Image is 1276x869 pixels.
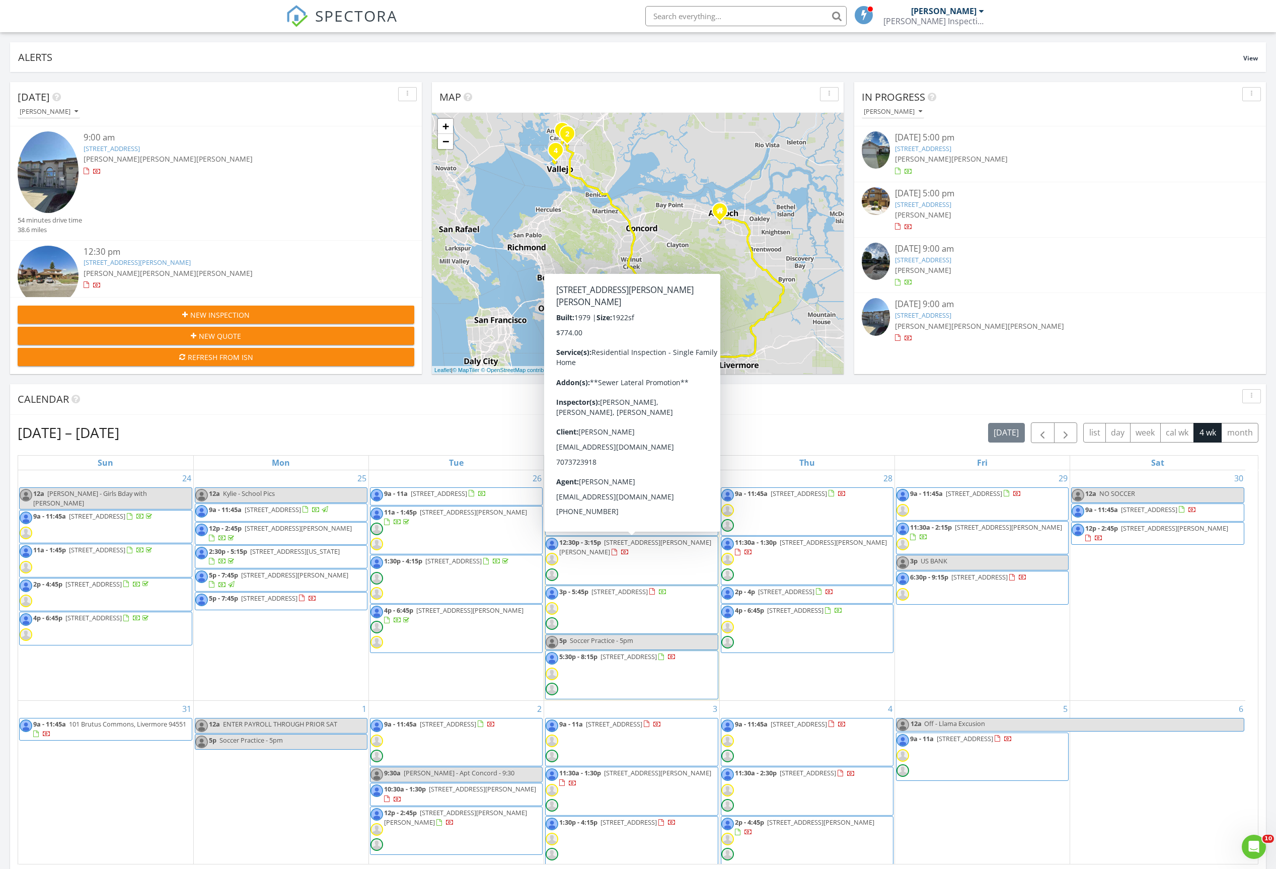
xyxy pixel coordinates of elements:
[33,512,66,521] span: 9a - 11:45a
[924,719,985,728] span: Off - Llama Excusion
[862,187,1258,232] a: [DATE] 5:00 pm [STREET_ADDRESS] [PERSON_NAME]
[20,545,32,558] img: 110415526368828410071.jpg
[481,367,556,373] a: © OpenStreetMap contributors
[896,521,1069,554] a: 11:30a - 2:15p [STREET_ADDRESS][PERSON_NAME]
[20,512,32,524] img: 110415526368828410071.jpg
[895,144,951,153] a: [STREET_ADDRESS]
[546,668,558,680] img: default-user-f0147aede5fd5fa78ca7ade42f37bd4542148d508eef1c3d3ea960f66861d68b.jpg
[315,5,398,26] span: SPECTORA
[190,310,250,320] span: New Inspection
[895,200,951,209] a: [STREET_ADDRESS]
[65,580,122,589] span: [STREET_ADDRESS]
[370,538,383,550] img: default-user-f0147aede5fd5fa78ca7ade42f37bd4542148d508eef1c3d3ea960f66861d68b.jpg
[26,352,406,363] div: Refresh from ISN
[881,470,894,486] a: Go to August 28, 2025
[18,470,193,701] td: Go to August 24, 2025
[245,505,301,514] span: [STREET_ADDRESS]
[370,489,383,501] img: 110415526368828410071.jpg
[1008,321,1064,331] span: [PERSON_NAME]
[195,545,367,568] a: 2:30p - 5:15p [STREET_ADDRESS][US_STATE]
[84,258,191,267] a: [STREET_ADDRESS][PERSON_NAME]
[797,456,817,470] a: Thursday
[895,210,951,220] span: [PERSON_NAME]
[195,524,208,536] img: 110415526368828410071.jpg
[20,108,78,115] div: [PERSON_NAME]
[18,348,414,366] button: Refresh from ISN
[18,131,414,235] a: 9:00 am [STREET_ADDRESS] [PERSON_NAME][PERSON_NAME][PERSON_NAME] 54 minutes drive time 38.6 miles
[447,456,466,470] a: Tuesday
[1083,423,1106,443] button: list
[896,588,909,601] img: default-user-f0147aede5fd5fa78ca7ade42f37bd4542148d508eef1c3d3ea960f66861d68b.jpg
[20,527,32,539] img: default-user-f0147aede5fd5fa78ca7ade42f37bd4542148d508eef1c3d3ea960f66861d68b.jpg
[370,506,543,555] a: 11a - 1:45p [STREET_ADDRESS][PERSON_NAME]
[721,718,893,767] a: 9a - 11:45a [STREET_ADDRESS]
[1121,505,1177,514] span: [STREET_ADDRESS]
[544,470,719,701] td: Go to August 27, 2025
[96,456,115,470] a: Sunday
[559,538,601,547] span: 12:30p - 3:15p
[420,508,527,517] span: [STREET_ADDRESS][PERSON_NAME]
[735,587,755,596] span: 2p - 4p
[369,470,544,701] td: Go to August 26, 2025
[545,487,718,536] a: 9a - 12:30p [STREET_ADDRESS]
[195,592,367,610] a: 5p - 7:45p [STREET_ADDRESS]
[453,367,480,373] a: © MapTiler
[535,701,544,717] a: Go to September 2, 2025
[546,719,558,732] img: 110415526368828410071.jpg
[559,538,711,556] a: 12:30p - 3:15p [STREET_ADDRESS][PERSON_NAME][PERSON_NAME]
[84,144,140,153] a: [STREET_ADDRESS]
[199,331,241,341] span: New Quote
[951,154,1008,164] span: [PERSON_NAME]
[209,570,348,589] a: 5p - 7:45p [STREET_ADDRESS][PERSON_NAME]
[896,489,909,501] img: 110415526368828410071.jpg
[1221,423,1258,443] button: month
[955,523,1062,532] span: [STREET_ADDRESS][PERSON_NAME]
[19,544,192,577] a: 11a - 1:45p [STREET_ADDRESS]
[19,578,192,611] a: 2p - 4:45p [STREET_ADDRESS]
[241,570,348,580] span: [STREET_ADDRESS][PERSON_NAME]
[721,536,893,585] a: 11:30a - 1:30p [STREET_ADDRESS][PERSON_NAME]
[546,519,558,532] img: default-user-f0147aede5fd5fa78ca7ade42f37bd4542148d508eef1c3d3ea960f66861d68b.jpg
[896,556,909,569] img: 110415526368828410071.jpg
[975,456,990,470] a: Friday
[570,636,633,645] span: Soccer Practice - 5pm
[951,572,1008,582] span: [STREET_ADDRESS]
[559,489,670,498] a: 9a - 12:30p [STREET_ADDRESS]
[910,718,922,731] span: 12a
[286,14,398,35] a: SPECTORA
[416,606,523,615] span: [STREET_ADDRESS][PERSON_NAME]
[862,243,890,280] img: 9288022%2Fcover_photos%2FF9xZG2gqqgu4aaRsoFrW%2Fsmall.jpg
[33,489,147,508] span: [PERSON_NAME] - Girls Bday with [PERSON_NAME]
[33,719,186,738] a: 9a - 11:45a 101 Brutus Commons, Livermore 94551
[559,636,567,645] span: 5p
[18,225,82,235] div: 38.6 miles
[18,327,414,345] button: New Quote
[721,553,734,565] img: default-user-f0147aede5fd5fa78ca7ade42f37bd4542148d508eef1c3d3ea960f66861d68b.jpg
[33,719,66,729] span: 9a - 11:45a
[209,594,238,603] span: 5p - 7:45p
[209,719,220,729] span: 12a
[1072,505,1084,518] img: 110415526368828410071.jpg
[721,606,734,618] img: 110415526368828410071.jpg
[270,456,292,470] a: Monday
[721,538,734,550] img: 110415526368828410071.jpg
[195,547,208,559] img: 110415526368828410071.jpg
[223,489,275,498] span: Kylie - School Pics
[384,489,486,498] a: 9a - 11a [STREET_ADDRESS]
[1160,423,1194,443] button: cal wk
[69,545,125,554] span: [STREET_ADDRESS]
[735,606,764,615] span: 4p - 6:45p
[195,719,208,732] img: 110415526368828410071.jpg
[1085,524,1118,533] span: 12p - 2:45p
[1054,422,1078,443] button: Next
[140,268,196,278] span: [PERSON_NAME]
[895,311,951,320] a: [STREET_ADDRESS]
[1085,505,1118,514] span: 9a - 11:45a
[895,243,1226,255] div: [DATE] 9:00 am
[370,508,383,520] img: 110415526368828410071.jpg
[886,701,894,717] a: Go to September 4, 2025
[719,470,894,701] td: Go to August 28, 2025
[895,255,951,264] a: [STREET_ADDRESS]
[209,547,340,565] a: 2:30p - 5:15p [STREET_ADDRESS][US_STATE]
[862,298,890,335] img: 9316921%2Fcover_photos%2FE2mFlxpdOupDMrshstOg%2Fsmall.jpg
